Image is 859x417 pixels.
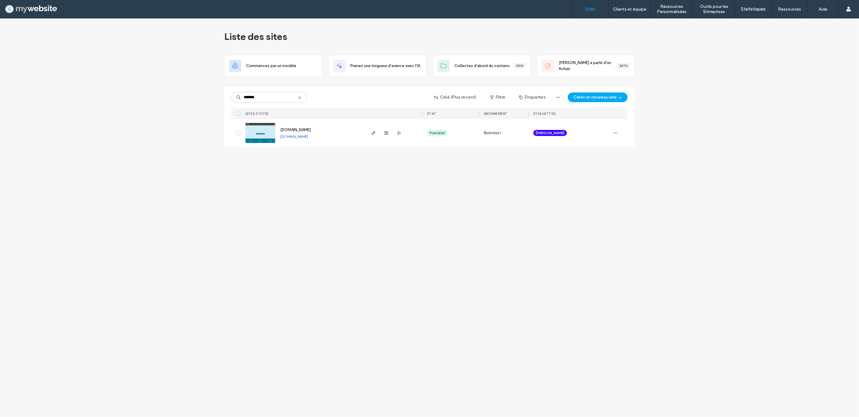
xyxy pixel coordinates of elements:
span: Commencez par un modèle [246,63,296,69]
span: Collectez d'abord du contenu [455,63,510,69]
span: SITES (1/1178) [245,112,269,116]
button: Créer un nouveau site [568,92,628,102]
div: [PERSON_NAME] à partir d'un fichierBeta [537,55,635,77]
button: Étiquettes [514,92,551,102]
span: ÉTIQUETTES [533,112,556,116]
button: Créé (Plus récent) [429,92,482,102]
div: Beta [617,63,630,69]
span: [PERSON_NAME] [536,130,565,136]
div: Prenez une longueur d'avance avec l'IA [328,55,426,77]
div: Commencez par un modèle [224,55,322,77]
a: [DOMAIN_NAME] [280,134,308,139]
span: Aide [14,4,26,10]
label: Sites [585,6,596,12]
div: Publié(e) [429,130,445,136]
label: Ressources Personnalisées [651,4,693,14]
span: Prenez une longueur d'avance avec l'IA [350,63,420,69]
div: Collectez d'abord du contenuNew [433,55,531,77]
button: Filtre [484,92,511,102]
label: Clients et équipe [613,7,646,12]
span: Business+ [484,130,502,136]
label: Outils pour les Entreprises [693,4,735,14]
span: Liste des sites [224,31,287,43]
label: Aide [819,7,827,12]
a: [DOMAIN_NAME] [280,128,311,132]
span: [PERSON_NAME] à partir d'un fichier [559,60,617,72]
span: ÉTAT [427,112,436,116]
span: Abonnement [484,112,507,116]
label: Ressources [778,7,801,12]
label: Statistiques [741,6,766,12]
div: New [514,63,526,69]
